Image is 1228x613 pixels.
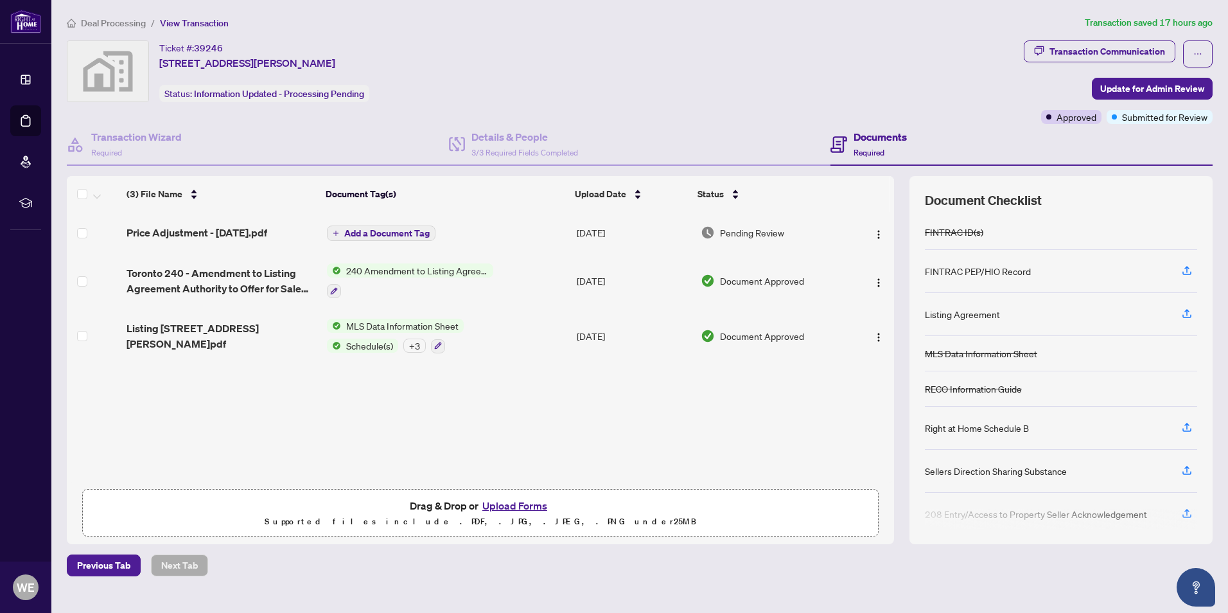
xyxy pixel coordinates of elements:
[1057,110,1096,124] span: Approved
[327,339,341,353] img: Status Icon
[570,176,693,212] th: Upload Date
[701,226,715,240] img: Document Status
[1085,15,1213,30] article: Transaction saved 17 hours ago
[67,555,141,576] button: Previous Tab
[194,42,223,54] span: 39246
[410,497,551,514] span: Drag & Drop or
[333,230,339,236] span: plus
[159,40,223,55] div: Ticket #:
[854,148,884,157] span: Required
[327,319,464,353] button: Status IconMLS Data Information SheetStatus IconSchedule(s)+3
[83,490,878,537] span: Drag & Drop orUpload FormsSupported files include .PDF, .JPG, .JPEG, .PNG under25MB
[925,507,1147,521] div: 208 Entry/Access to Property Seller Acknowledgement
[341,339,398,353] span: Schedule(s)
[403,339,426,353] div: + 3
[701,274,715,288] img: Document Status
[121,176,320,212] th: (3) File Name
[327,226,435,241] button: Add a Document Tag
[720,274,804,288] span: Document Approved
[127,225,267,240] span: Price Adjustment - [DATE].pdf
[854,129,907,145] h4: Documents
[1122,110,1207,124] span: Submitted for Review
[1177,568,1215,607] button: Open asap
[91,514,870,529] p: Supported files include .PDF, .JPG, .JPEG, .PNG under 25 MB
[1024,40,1175,62] button: Transaction Communication
[701,329,715,343] img: Document Status
[692,176,846,212] th: Status
[151,15,155,30] li: /
[151,555,208,576] button: Next Tab
[868,271,889,291] button: Logo
[327,263,493,298] button: Status Icon240 Amendment to Listing Agreement - Authority to Offer for Sale Price Change/Extensio...
[720,226,784,240] span: Pending Review
[873,278,884,288] img: Logo
[341,319,464,333] span: MLS Data Information Sheet
[873,229,884,240] img: Logo
[320,176,570,212] th: Document Tag(s)
[160,17,229,29] span: View Transaction
[697,187,724,201] span: Status
[10,10,41,33] img: logo
[327,319,341,333] img: Status Icon
[17,578,35,596] span: WE
[1100,78,1204,99] span: Update for Admin Review
[341,263,493,278] span: 240 Amendment to Listing Agreement - Authority to Offer for Sale Price Change/Extension/Amendment(s)
[91,129,182,145] h4: Transaction Wizard
[478,497,551,514] button: Upload Forms
[925,464,1067,478] div: Sellers Direction Sharing Substance
[127,265,317,296] span: Toronto 240 - Amendment to Listing Agreement Authority to Offer for Sale Price Change_Extension_A...
[77,555,130,576] span: Previous Tab
[159,55,335,71] span: [STREET_ADDRESS][PERSON_NAME]
[127,187,182,201] span: (3) File Name
[925,421,1029,435] div: Right at Home Schedule B
[127,321,317,351] span: Listing [STREET_ADDRESS][PERSON_NAME]pdf
[720,329,804,343] span: Document Approved
[572,212,696,253] td: [DATE]
[327,263,341,278] img: Status Icon
[868,222,889,243] button: Logo
[67,41,148,102] img: svg%3e
[81,17,146,29] span: Deal Processing
[67,19,76,28] span: home
[91,148,122,157] span: Required
[471,148,578,157] span: 3/3 Required Fields Completed
[925,191,1042,209] span: Document Checklist
[1193,49,1202,58] span: ellipsis
[194,88,364,100] span: Information Updated - Processing Pending
[344,229,430,238] span: Add a Document Tag
[925,264,1031,278] div: FINTRAC PEP/HIO Record
[471,129,578,145] h4: Details & People
[572,253,696,308] td: [DATE]
[572,308,696,364] td: [DATE]
[925,307,1000,321] div: Listing Agreement
[1049,41,1165,62] div: Transaction Communication
[925,346,1037,360] div: MLS Data Information Sheet
[868,326,889,346] button: Logo
[575,187,626,201] span: Upload Date
[1092,78,1213,100] button: Update for Admin Review
[873,332,884,342] img: Logo
[159,85,369,102] div: Status:
[925,382,1022,396] div: RECO Information Guide
[925,225,983,239] div: FINTRAC ID(s)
